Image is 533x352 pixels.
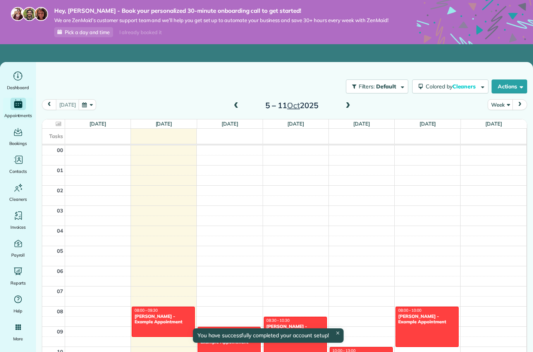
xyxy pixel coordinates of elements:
[34,7,48,21] img: michelle-19f622bdf1676172e81f8f8fba1fb50e276960ebfe0243fe18214015130c80e4.jpg
[54,27,113,37] a: Pick a day and time
[57,167,63,173] span: 01
[359,83,375,90] span: Filters:
[398,308,421,313] span: 08:00 - 10:00
[156,121,172,127] a: [DATE]
[134,308,158,313] span: 08:00 - 09:30
[353,121,370,127] a: [DATE]
[3,293,33,315] a: Help
[342,79,408,93] a: Filters: Default
[9,195,27,203] span: Cleaners
[9,167,27,175] span: Contacts
[412,79,488,93] button: Colored byCleaners
[3,209,33,231] a: Invoices
[3,70,33,91] a: Dashboard
[3,154,33,175] a: Contacts
[57,147,63,153] span: 00
[11,251,25,259] span: Payroll
[115,28,166,37] div: I already booked it
[488,99,513,110] button: Week
[7,84,29,91] span: Dashboard
[3,265,33,287] a: Reports
[266,324,325,335] div: [PERSON_NAME] - Example Appointment
[193,328,344,343] div: You have successfully completed your account setup!
[426,83,478,90] span: Colored by
[57,248,63,254] span: 05
[3,126,33,147] a: Bookings
[89,121,106,127] a: [DATE]
[512,99,527,110] button: next
[398,314,456,325] div: [PERSON_NAME] - Example Appointment
[57,308,63,314] span: 08
[346,79,408,93] button: Filters: Default
[65,29,110,35] span: Pick a day and time
[3,237,33,259] a: Payroll
[57,288,63,294] span: 07
[57,228,63,234] span: 04
[485,121,502,127] a: [DATE]
[266,318,290,323] span: 08:30 - 10:30
[22,7,36,21] img: jorge-587dff0eeaa6aab1f244e6dc62b8924c3b6ad411094392a53c71c6c4a576187d.jpg
[11,7,25,21] img: maria-72a9807cf96188c08ef61303f053569d2e2a8a1cde33d635c8a3ac13582a053d.jpg
[54,17,389,24] span: We are ZenMaid’s customer support team and we’ll help you get set up to automate your business an...
[3,98,33,119] a: Appointments
[49,133,63,139] span: Tasks
[9,140,27,147] span: Bookings
[222,121,238,127] a: [DATE]
[57,268,63,274] span: 06
[420,121,436,127] a: [DATE]
[3,181,33,203] a: Cleaners
[287,121,304,127] a: [DATE]
[57,207,63,214] span: 03
[10,279,26,287] span: Reports
[134,314,193,325] div: [PERSON_NAME] - Example Appointment
[14,307,23,315] span: Help
[57,187,63,193] span: 02
[244,101,340,110] h2: 5 – 11 2025
[54,7,389,15] strong: Hey, [PERSON_NAME] - Book your personalized 30-minute onboarding call to get started!
[376,83,397,90] span: Default
[452,83,477,90] span: Cleaners
[4,112,32,119] span: Appointments
[287,100,300,110] span: Oct
[200,328,224,333] span: 09:00 - 11:30
[492,79,527,93] button: Actions
[42,99,57,110] button: prev
[10,223,26,231] span: Invoices
[56,99,79,110] button: [DATE]
[57,328,63,335] span: 09
[13,335,23,343] span: More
